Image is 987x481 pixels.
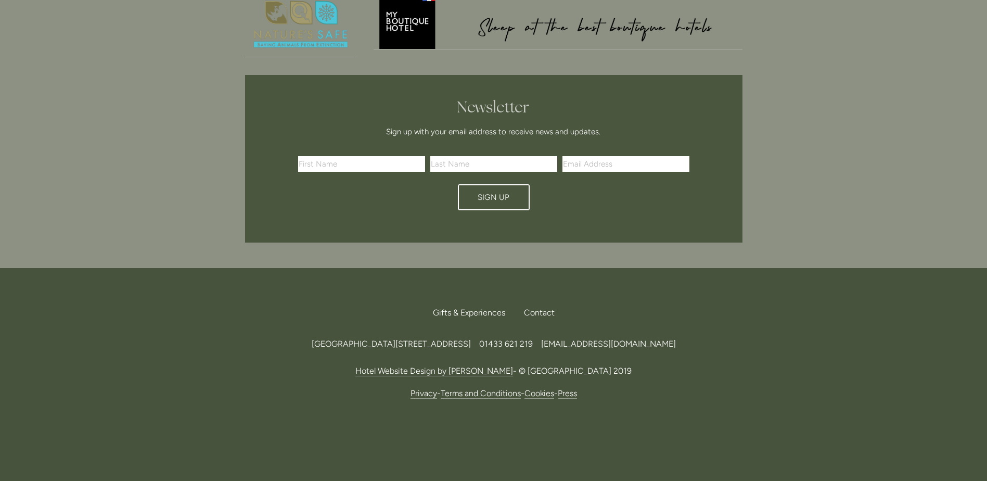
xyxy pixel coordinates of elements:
input: Last Name [430,156,557,172]
h2: Newsletter [302,98,686,117]
span: 01433 621 219 [479,339,533,349]
a: Terms and Conditions [441,388,521,399]
p: Sign up with your email address to receive news and updates. [302,125,686,138]
button: Sign Up [458,184,530,210]
div: Contact [516,301,555,324]
a: [EMAIL_ADDRESS][DOMAIN_NAME] [541,339,676,349]
p: - - - [245,386,742,400]
a: Privacy [411,388,437,399]
span: Gifts & Experiences [433,308,505,318]
p: - © [GEOGRAPHIC_DATA] 2019 [245,364,742,378]
a: Hotel Website Design by [PERSON_NAME] [355,366,513,376]
a: Press [558,388,577,399]
input: Email Address [562,156,689,172]
span: [GEOGRAPHIC_DATA][STREET_ADDRESS] [312,339,471,349]
input: First Name [298,156,425,172]
a: Cookies [524,388,554,399]
span: Sign Up [478,193,509,202]
a: Gifts & Experiences [433,301,514,324]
